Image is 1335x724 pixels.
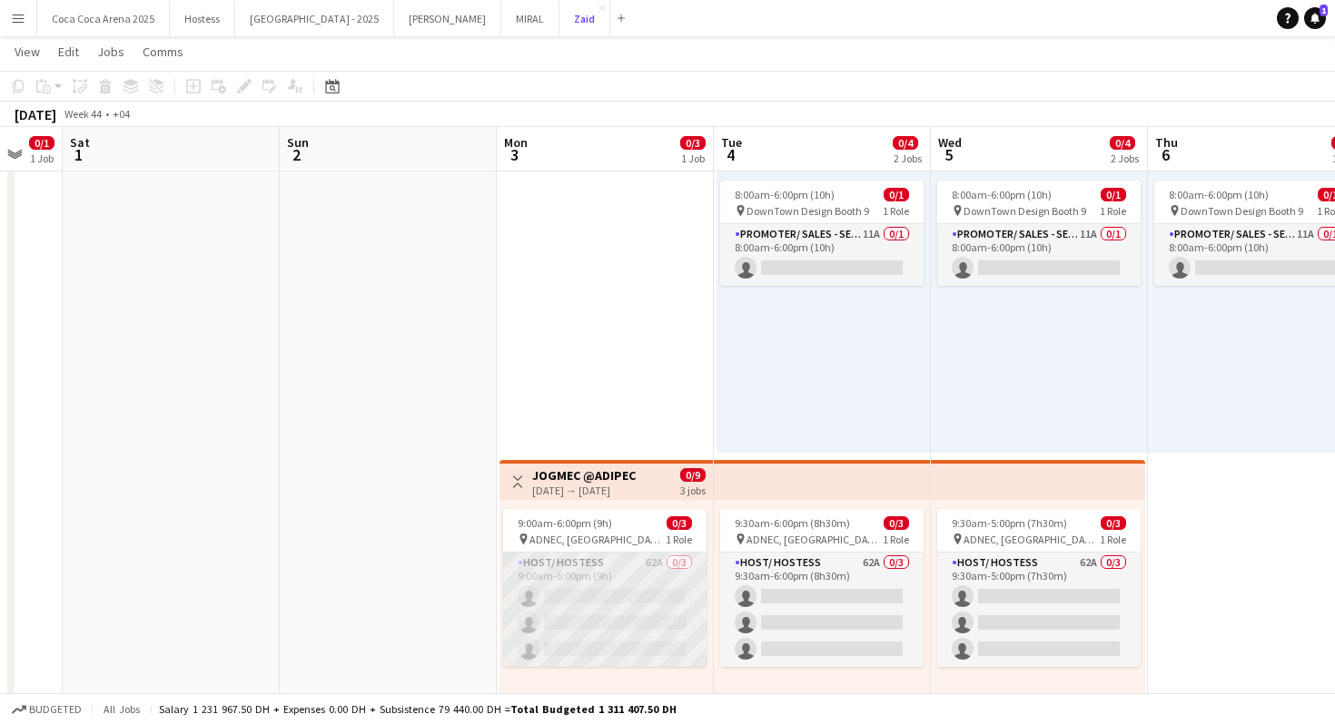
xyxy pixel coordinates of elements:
a: 1 [1304,7,1326,29]
div: 1 Job [681,152,705,165]
span: 0/4 [1110,136,1135,150]
div: 2 Jobs [894,152,922,165]
button: Coca Coca Arena 2025 [37,1,170,36]
button: [PERSON_NAME] [394,1,501,36]
a: View [7,40,47,64]
span: Budgeted [29,703,82,716]
h3: JOGMEC @ADIPEC [532,467,636,484]
span: 9:30am-6:00pm (8h30m) [735,516,850,530]
span: Thu [1155,134,1178,151]
div: +04 [113,107,130,121]
span: View [15,44,40,60]
a: Comms [135,40,191,64]
span: 1 Role [666,533,692,546]
span: Comms [143,44,183,60]
span: DownTown Design Booth 9 [964,204,1086,218]
span: Week 44 [60,107,105,121]
span: ADNEC, [GEOGRAPHIC_DATA] [964,533,1100,546]
span: 3 [501,144,528,165]
div: 1 Job [30,152,54,165]
span: Mon [504,134,528,151]
a: Edit [51,40,86,64]
span: 8:00am-6:00pm (10h) [735,188,835,201]
a: Jobs [90,40,132,64]
span: 1 [67,144,90,165]
app-card-role: Host/ Hostess62A0/39:00am-6:00pm (9h) [503,553,707,667]
span: 1 Role [883,204,909,218]
div: 2 Jobs [1111,152,1139,165]
button: Budgeted [9,700,84,719]
span: 1 Role [1100,204,1126,218]
span: 8:00am-6:00pm (10h) [1169,188,1269,201]
span: 0/3 [884,516,909,530]
span: 1 Role [883,533,909,546]
div: Salary 1 231 967.50 DH + Expenses 0.00 DH + Subsistence 79 440.00 DH = [159,702,677,716]
span: 9:00am-6:00pm (9h) [518,516,612,530]
span: 1 Role [1100,533,1126,546]
button: Hostess [170,1,235,36]
app-job-card: 9:30am-6:00pm (8h30m)0/3 ADNEC, [GEOGRAPHIC_DATA]1 RoleHost/ Hostess62A0/39:30am-6:00pm (8h30m) [720,509,924,667]
span: Jobs [97,44,124,60]
span: ADNEC, [GEOGRAPHIC_DATA] [747,533,883,546]
span: Tue [721,134,742,151]
app-card-role: Promoter/ Sales - Senior11A0/18:00am-6:00pm (10h) [937,224,1141,286]
app-job-card: 8:00am-6:00pm (10h)0/1 DownTown Design Booth 91 RolePromoter/ Sales - Senior11A0/18:00am-6:00pm (... [720,181,924,286]
app-card-role: Host/ Hostess62A0/39:30am-5:00pm (7h30m) [937,553,1141,667]
span: 0/4 [893,136,918,150]
span: 5 [935,144,962,165]
span: Sat [70,134,90,151]
span: 9:30am-5:00pm (7h30m) [952,516,1067,530]
button: MIRAL [501,1,559,36]
button: [GEOGRAPHIC_DATA] - 2025 [235,1,394,36]
span: 0/3 [1101,516,1126,530]
span: 0/9 [680,468,706,482]
span: 2 [284,144,309,165]
span: 0/3 [680,136,706,150]
span: DownTown Design Booth 9 [1181,204,1303,218]
app-job-card: 9:00am-6:00pm (9h)0/3 ADNEC, [GEOGRAPHIC_DATA]1 RoleHost/ Hostess62A0/39:00am-6:00pm (9h) [503,509,707,667]
span: All jobs [100,702,143,716]
span: 0/3 [667,516,692,530]
span: 0/1 [884,188,909,201]
span: Sun [287,134,309,151]
app-job-card: 8:00am-6:00pm (10h)0/1 DownTown Design Booth 91 RolePromoter/ Sales - Senior11A0/18:00am-6:00pm (... [937,181,1141,286]
span: ADNEC, [GEOGRAPHIC_DATA] [529,533,666,546]
div: 3 jobs [680,482,706,497]
button: Zaid [559,1,610,36]
app-card-role: Promoter/ Sales - Senior11A0/18:00am-6:00pm (10h) [720,224,924,286]
app-job-card: 9:30am-5:00pm (7h30m)0/3 ADNEC, [GEOGRAPHIC_DATA]1 RoleHost/ Hostess62A0/39:30am-5:00pm (7h30m) [937,509,1141,667]
span: 0/1 [29,136,54,150]
div: [DATE] [15,105,56,123]
span: 0/1 [1101,188,1126,201]
span: 6 [1152,144,1178,165]
span: DownTown Design Booth 9 [747,204,869,218]
span: Edit [58,44,79,60]
app-card-role: Host/ Hostess62A0/39:30am-6:00pm (8h30m) [720,553,924,667]
span: 1 [1320,5,1328,16]
span: 8:00am-6:00pm (10h) [952,188,1052,201]
span: 4 [718,144,742,165]
div: [DATE] → [DATE] [532,484,636,497]
span: Total Budgeted 1 311 407.50 DH [510,702,677,716]
span: Wed [938,134,962,151]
